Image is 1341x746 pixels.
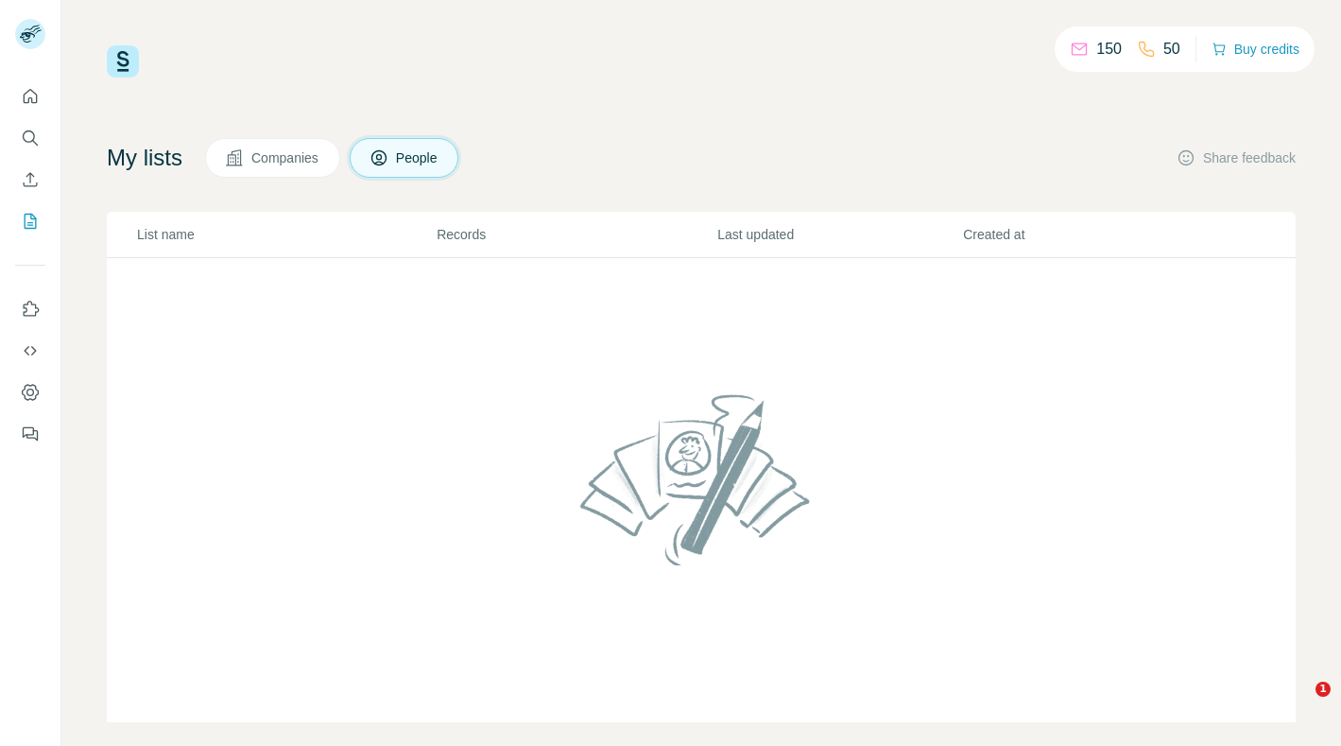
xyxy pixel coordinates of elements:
[15,79,45,113] button: Quick start
[1277,682,1322,727] iframe: Intercom live chat
[15,204,45,238] button: My lists
[437,225,715,244] p: Records
[15,163,45,197] button: Enrich CSV
[107,143,182,173] h4: My lists
[717,225,961,244] p: Last updated
[963,225,1207,244] p: Created at
[1315,682,1331,697] span: 1
[1096,38,1122,61] p: 150
[1163,38,1180,61] p: 50
[251,148,320,167] span: Companies
[15,334,45,368] button: Use Surfe API
[15,292,45,326] button: Use Surfe on LinkedIn
[15,417,45,451] button: Feedback
[396,148,439,167] span: People
[1177,148,1296,167] button: Share feedback
[15,121,45,155] button: Search
[107,45,139,78] img: Surfe Logo
[15,375,45,409] button: Dashboard
[1212,36,1299,62] button: Buy credits
[573,378,830,581] img: No lists found
[137,225,435,244] p: List name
